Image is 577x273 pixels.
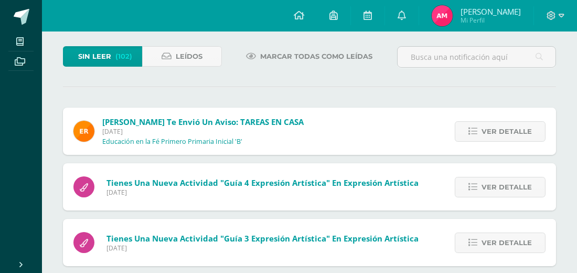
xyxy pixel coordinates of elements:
[233,46,386,67] a: Marcar todas como leídas
[102,117,304,127] span: [PERSON_NAME] te envió un aviso: TAREAS EN CASA
[432,5,453,26] img: 95a0a37ecc0520e872986056fe9423f9.png
[106,177,419,188] span: Tienes una nueva actividad "Guía 4 Expresión Artística" En Expresión Artística
[142,46,221,67] a: Leídos
[260,47,372,66] span: Marcar todas como leídas
[78,47,111,66] span: Sin leer
[102,127,304,136] span: [DATE]
[482,233,532,253] span: Ver detalle
[106,188,419,197] span: [DATE]
[461,16,521,25] span: Mi Perfil
[115,47,132,66] span: (102)
[73,121,94,142] img: 890e40971ad6f46e050b48f7f5834b7c.png
[106,244,419,253] span: [DATE]
[482,177,532,197] span: Ver detalle
[461,6,521,17] span: [PERSON_NAME]
[482,122,532,141] span: Ver detalle
[106,233,419,244] span: Tienes una nueva actividad "Guía 3 Expresión Artística" En Expresión Artística
[63,46,142,67] a: Sin leer(102)
[398,47,555,67] input: Busca una notificación aquí
[102,138,242,146] p: Educación en la Fé Primero Primaria Inicial 'B'
[176,47,202,66] span: Leídos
